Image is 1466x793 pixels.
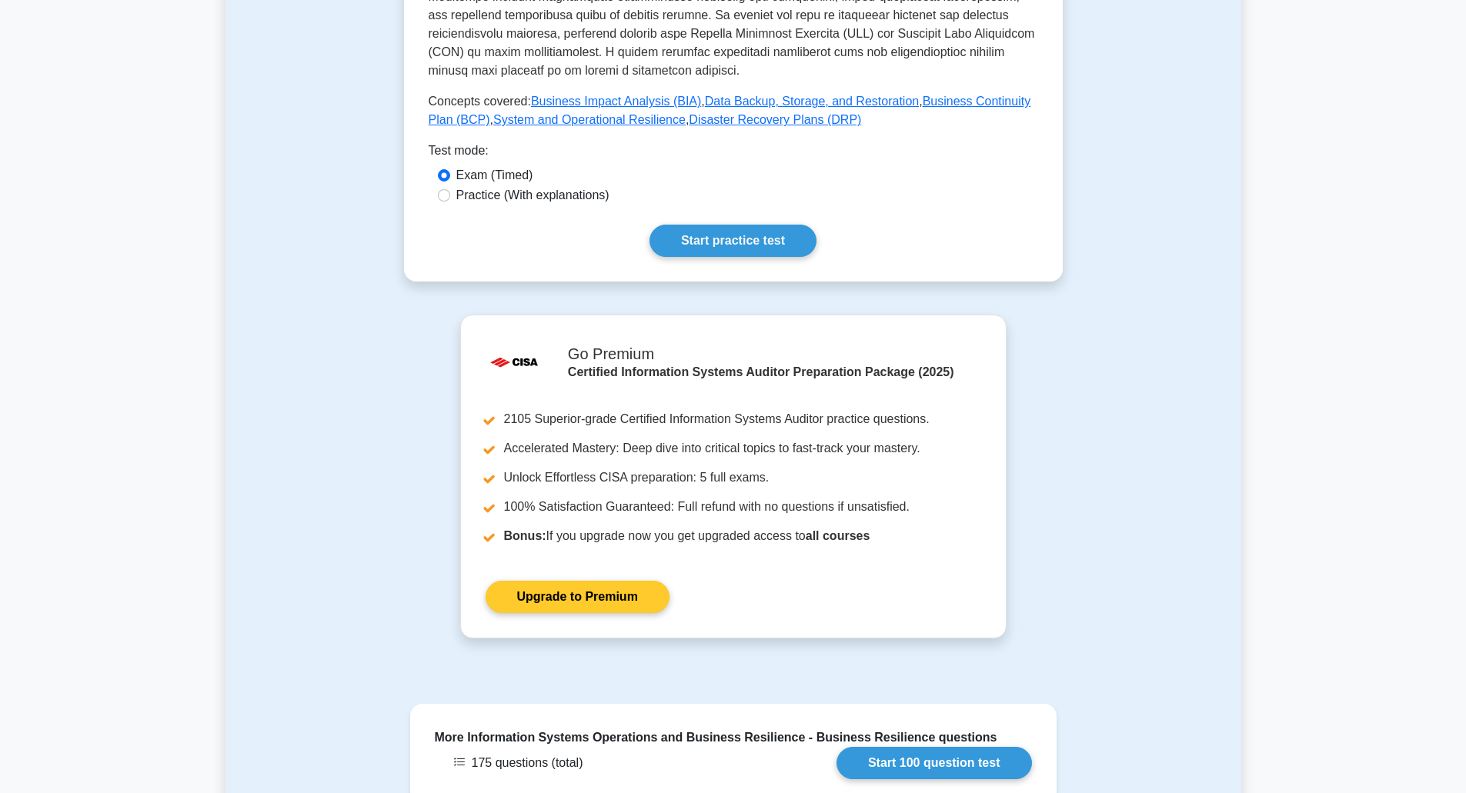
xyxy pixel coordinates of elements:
[531,95,701,108] a: Business Impact Analysis (BIA)
[705,95,919,108] a: Data Backup, Storage, and Restoration
[493,113,686,126] a: System and Operational Resilience
[837,747,1032,779] a: Start 100 question test
[429,142,1038,166] div: Test mode:
[456,166,533,185] label: Exam (Timed)
[486,581,670,613] a: Upgrade to Premium
[650,225,816,257] a: Start practice test
[689,113,861,126] a: Disaster Recovery Plans (DRP)
[429,92,1038,129] p: Concepts covered: , , , ,
[456,186,609,205] label: Practice (With explanations)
